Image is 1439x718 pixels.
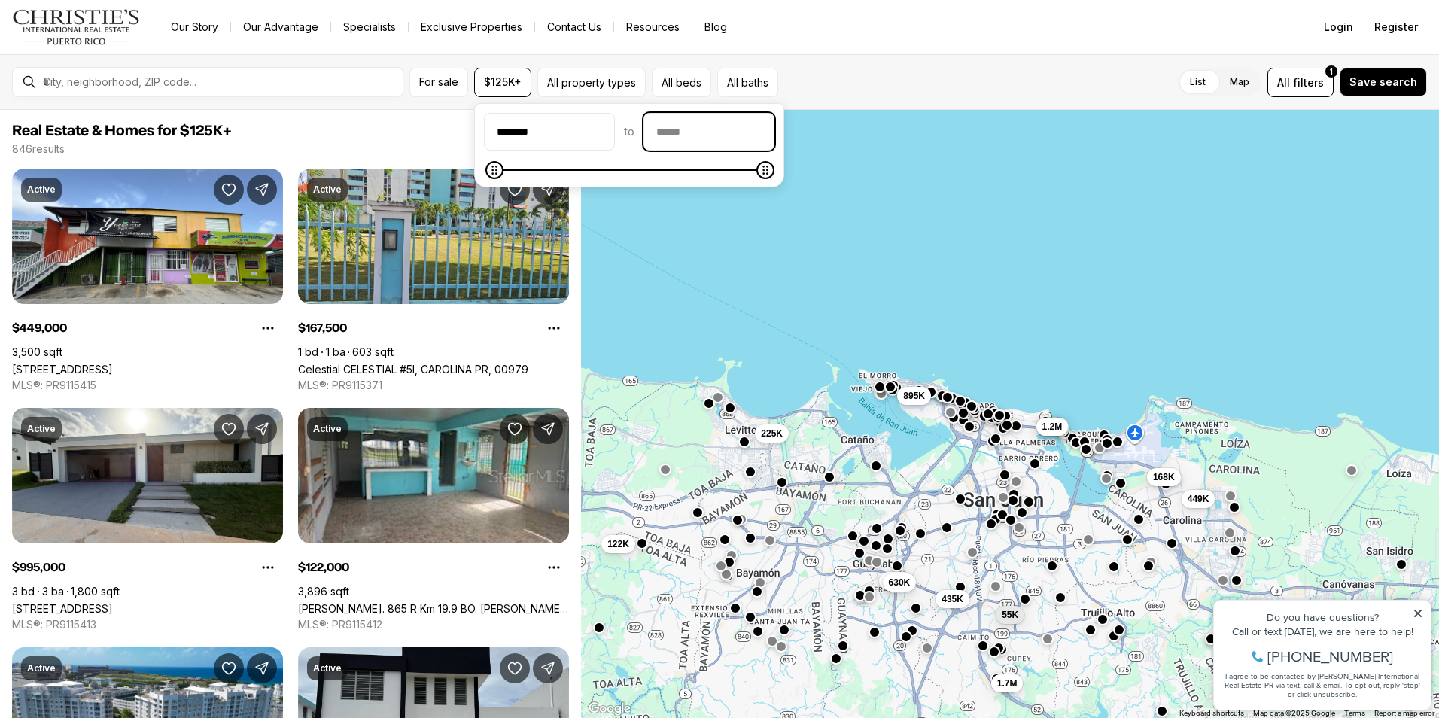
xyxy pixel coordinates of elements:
p: Active [313,662,342,674]
button: All property types [537,68,646,97]
button: Save Property: 100 DEL MUELLE #1905 [214,653,244,683]
a: St. 1 MONTEAZUL, GUAYNABO PR, 00969 [12,602,113,615]
a: Celestial CELESTIAL #5I, CAROLINA PR, 00979 [298,363,528,376]
span: Login [1324,21,1353,33]
span: 895K [903,390,925,402]
button: 449K [1182,489,1215,507]
div: Do you have questions? [16,34,218,44]
button: 55K [996,606,1024,624]
button: Save search [1340,68,1427,96]
button: Property options [539,552,569,583]
span: 435K [942,592,963,604]
a: A13 GALICIA AVE., CASTELLANA GARDENS DEV., CAROLINA PR, 00983 [12,363,113,376]
button: 1.2M [1036,417,1069,435]
button: Allfilters1 [1267,68,1334,97]
button: Property options [539,313,569,343]
p: Active [27,423,56,435]
span: All [1277,75,1290,90]
button: Save Property: A13 GALICIA AVE., CASTELLANA GARDENS DEV. [214,175,244,205]
a: Resources [614,17,692,38]
span: 1.7M [997,677,1018,689]
img: logo [12,9,141,45]
a: Exclusive Properties [409,17,534,38]
span: Maximum [756,161,774,179]
span: Minimum [485,161,503,179]
button: Share Property [533,175,563,205]
button: 168K [1147,467,1181,485]
span: [PHONE_NUMBER] [62,71,187,86]
a: Specialists [331,17,408,38]
p: Active [27,184,56,196]
a: Our Advantage [231,17,330,38]
span: 1.2M [1042,420,1063,432]
a: Our Story [159,17,230,38]
span: 168K [1153,470,1175,482]
button: 225K [755,424,789,443]
button: Property options [253,313,283,343]
span: 55K [1002,609,1018,621]
input: priceMax [644,114,774,150]
span: Register [1374,21,1418,33]
button: Share Property [533,653,563,683]
button: Share Property [247,653,277,683]
a: Carr. 865 R Km 19.9 BO. CANDELARIA, TOA BAJA PR, 00949 [298,602,569,615]
button: Save Property: St. 1 MONTEAZUL [214,414,244,444]
p: Active [27,662,56,674]
button: Share Property [247,175,277,205]
span: For sale [419,76,458,88]
span: 995K [885,575,907,587]
input: priceMin [485,114,614,150]
button: 995K [879,572,913,590]
button: Property options [253,552,283,583]
p: 846 results [12,143,65,155]
button: 1.7M [991,674,1024,692]
span: 449K [1188,492,1209,504]
p: Active [313,184,342,196]
label: List [1178,68,1218,96]
span: Save search [1349,76,1417,88]
button: 122K [601,534,635,552]
div: Call or text [DATE], we are here to help! [16,48,218,59]
button: Register [1365,12,1427,42]
button: All baths [717,68,778,97]
p: Active [313,423,342,435]
button: 435K [936,589,969,607]
span: filters [1293,75,1324,90]
button: Save Property: Carr. 865 R Km 19.9 BO. CANDELARIA [500,414,530,444]
button: All beds [652,68,711,97]
button: Share Property [247,414,277,444]
span: 630K [889,576,911,588]
span: $125K+ [484,76,522,88]
button: For sale [409,68,468,97]
button: Save Property: Celestial CELESTIAL #5I [500,175,530,205]
span: Real Estate & Homes for $125K+ [12,123,232,138]
button: 895K [897,387,931,405]
span: 225K [761,427,783,440]
label: Map [1218,68,1261,96]
a: Blog [692,17,739,38]
button: Share Property [533,414,563,444]
button: Save Property: Calle 1 VILLAS DE LEVITTOWN #A12 [500,653,530,683]
span: 1 [1330,65,1333,78]
button: 2.5M [1036,418,1069,436]
button: 630K [883,573,917,591]
button: Contact Us [535,17,613,38]
span: to [624,126,634,138]
button: $125K+ [474,68,531,97]
span: I agree to be contacted by [PERSON_NAME] International Real Estate PR via text, call & email. To ... [19,93,214,121]
button: Login [1315,12,1362,42]
span: 122K [607,537,629,549]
